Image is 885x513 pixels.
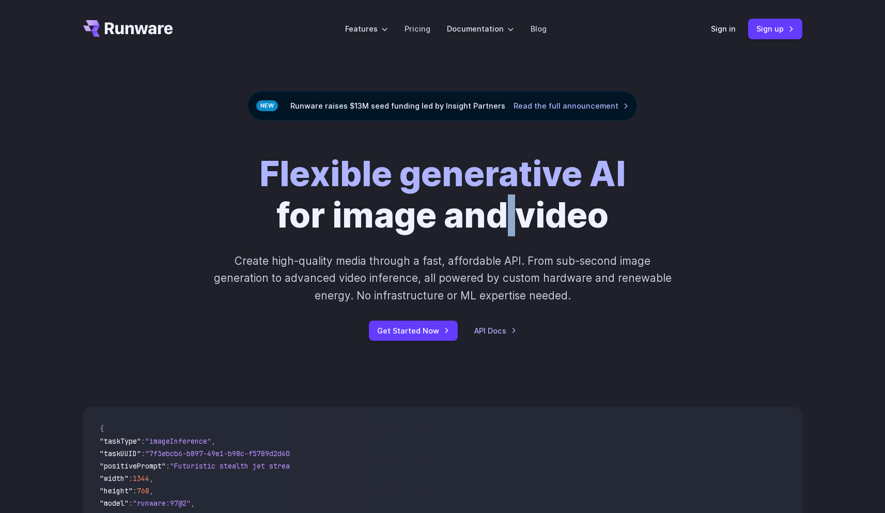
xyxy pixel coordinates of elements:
span: "height" [100,486,133,495]
span: , [211,436,215,446]
span: 1344 [133,474,149,483]
div: Runware raises $13M seed funding led by Insight Partners [247,91,638,120]
p: Create high-quality media through a fast, affordable API. From sub-second image generation to adv... [212,252,673,304]
span: : [141,449,145,458]
span: : [133,486,137,495]
span: "runware:97@2" [133,499,191,508]
span: "Futuristic stealth jet streaking through a neon-lit cityscape with glowing purple exhaust" [170,461,546,471]
span: "imageInference" [145,436,211,446]
span: "positivePrompt" [100,461,166,471]
span: { [100,424,104,433]
span: , [191,499,195,508]
strong: Flexible generative AI [259,153,626,194]
span: : [129,499,133,508]
h1: for image and video [259,154,626,236]
a: Blog [531,23,547,35]
span: "width" [100,474,129,483]
a: Pricing [405,23,430,35]
a: Sign up [748,19,802,39]
a: Go to / [83,20,173,37]
a: Read the full announcement [514,100,629,112]
label: Documentation [447,23,514,35]
span: 768 [137,486,149,495]
span: "model" [100,499,129,508]
span: : [166,461,170,471]
span: "taskUUID" [100,449,141,458]
span: : [129,474,133,483]
label: Features [345,23,388,35]
span: "taskType" [100,436,141,446]
span: "7f3ebcb6-b897-49e1-b98c-f5789d2d40d7" [145,449,302,458]
a: Sign in [711,23,736,35]
span: : [141,436,145,446]
a: Get Started Now [369,321,458,341]
span: , [149,474,153,483]
a: API Docs [474,325,517,337]
span: , [149,486,153,495]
